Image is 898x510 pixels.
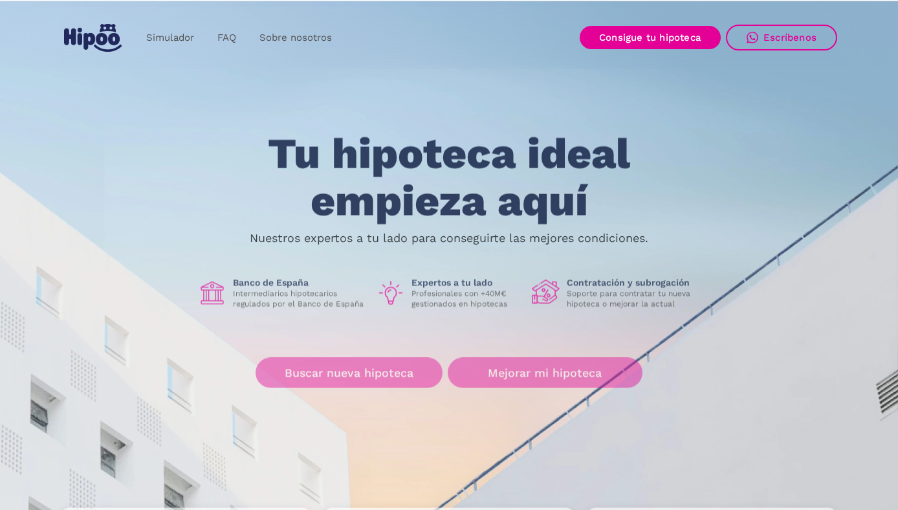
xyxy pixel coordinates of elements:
[763,32,816,43] div: Escríbenos
[448,358,642,388] a: Mejorar mi hipoteca
[580,26,721,49] a: Consigue tu hipoteca
[61,19,124,57] a: home
[233,289,366,309] p: Intermediarios hipotecarios regulados por el Banco de España
[135,25,206,50] a: Simulador
[726,25,837,50] a: Escríbenos
[567,277,700,289] h1: Contratación y subrogación
[204,131,694,225] h1: Tu hipoteca ideal empieza aquí
[206,25,248,50] a: FAQ
[411,289,521,309] p: Profesionales con +40M€ gestionados en hipotecas
[411,277,521,289] h1: Expertos a tu lado
[250,233,648,243] p: Nuestros expertos a tu lado para conseguirte las mejores condiciones.
[248,25,344,50] a: Sobre nosotros
[256,358,443,388] a: Buscar nueva hipoteca
[233,277,366,289] h1: Banco de España
[567,289,700,309] p: Soporte para contratar tu nueva hipoteca o mejorar la actual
